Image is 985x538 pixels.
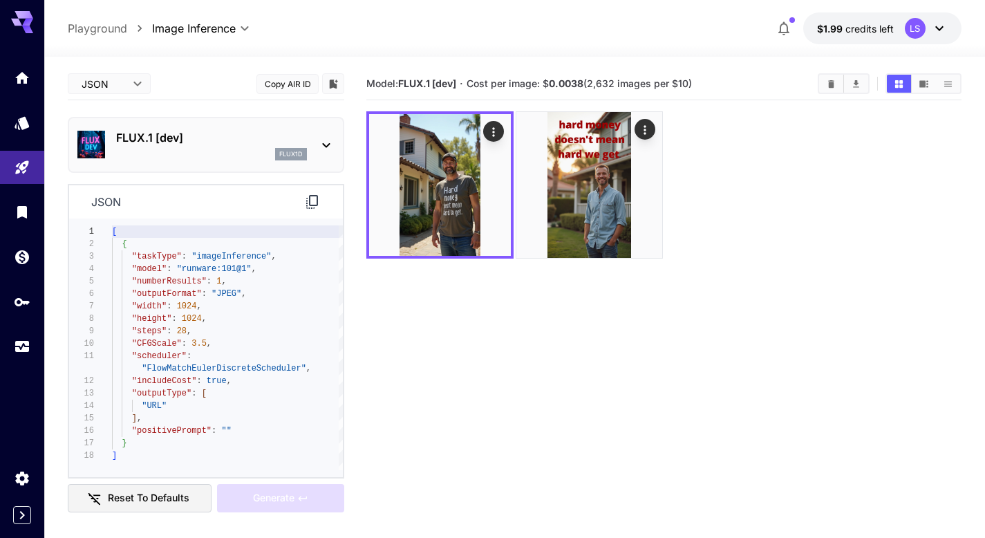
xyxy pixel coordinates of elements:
span: "height" [132,314,172,324]
span: , [187,326,191,336]
span: : [171,314,176,324]
span: "steps" [132,326,167,336]
span: Image Inference [152,20,236,37]
span: , [227,376,232,386]
div: $1.9924 [817,21,894,36]
span: ] [112,451,117,461]
div: LS [905,18,926,39]
span: "URL" [142,401,167,411]
span: "taskType" [132,252,182,261]
span: "outputType" [132,389,191,398]
span: , [207,339,212,349]
img: 2Q== [516,112,662,258]
div: Home [14,69,30,86]
span: ] [132,414,137,423]
span: : [167,326,171,336]
span: , [196,302,201,311]
span: , [271,252,276,261]
button: Reset to defaults [68,484,212,512]
div: Wallet [14,248,30,266]
div: 15 [69,412,94,425]
p: flux1d [279,149,303,159]
span: , [137,414,142,423]
span: "" [221,426,231,436]
span: , [221,277,226,286]
span: : [167,264,171,274]
span: [ [202,389,207,398]
div: 13 [69,387,94,400]
div: 9 [69,325,94,337]
span: 3.5 [191,339,207,349]
span: 28 [177,326,187,336]
div: 14 [69,400,94,412]
span: : [212,426,216,436]
span: , [202,314,207,324]
span: 1 [216,277,221,286]
div: 2 [69,238,94,250]
span: credits left [845,23,894,35]
span: , [241,289,246,299]
div: 1 [69,225,94,238]
div: 17 [69,437,94,449]
span: $1.99 [817,23,845,35]
span: JSON [82,77,124,91]
span: "runware:101@1" [177,264,252,274]
b: 0.0038 [549,77,583,89]
span: : [202,289,207,299]
span: Model: [366,77,456,89]
p: FLUX.1 [dev] [116,129,307,146]
div: 11 [69,350,94,362]
button: $1.9924LS [803,12,961,44]
div: 3 [69,250,94,263]
span: { [122,239,126,249]
button: Show images in video view [912,75,936,93]
span: 1024 [177,302,197,311]
span: : [207,277,212,286]
p: · [460,75,463,92]
img: 2Q== [369,114,511,256]
span: , [306,364,311,373]
span: Cost per image: $ (2,632 images per $10) [467,77,692,89]
div: 8 [69,313,94,325]
div: 12 [69,375,94,387]
span: "CFGScale" [132,339,182,349]
div: 6 [69,288,94,300]
b: FLUX.1 [dev] [398,77,456,89]
span: } [122,438,126,448]
div: Models [14,114,30,131]
span: : [182,339,187,349]
span: 1024 [182,314,202,324]
div: 16 [69,425,94,437]
iframe: Chat Widget [916,472,985,538]
a: Playground [68,20,127,37]
div: Settings [14,470,30,487]
div: Actions [635,119,655,140]
div: Usage [14,338,30,355]
span: [ [112,227,117,236]
div: API Keys [14,293,30,310]
span: "scheduler" [132,351,187,361]
span: true [207,376,227,386]
span: : [196,376,201,386]
button: Clear Images [819,75,843,93]
div: 18 [69,449,94,462]
div: FLUX.1 [dev]flux1d [77,124,335,166]
span: "model" [132,264,167,274]
span: , [252,264,256,274]
span: "includeCost" [132,376,197,386]
div: Виджет чата [916,472,985,538]
button: Add to library [327,75,339,92]
div: 10 [69,337,94,350]
button: Copy AIR ID [256,74,319,94]
span: "numberResults" [132,277,207,286]
span: "JPEG" [212,289,241,299]
div: Clear ImagesDownload All [818,73,870,94]
div: 4 [69,263,94,275]
button: Show images in grid view [887,75,911,93]
button: Expand sidebar [13,506,31,524]
button: Download All [844,75,868,93]
span: : [191,389,196,398]
span: : [187,351,191,361]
